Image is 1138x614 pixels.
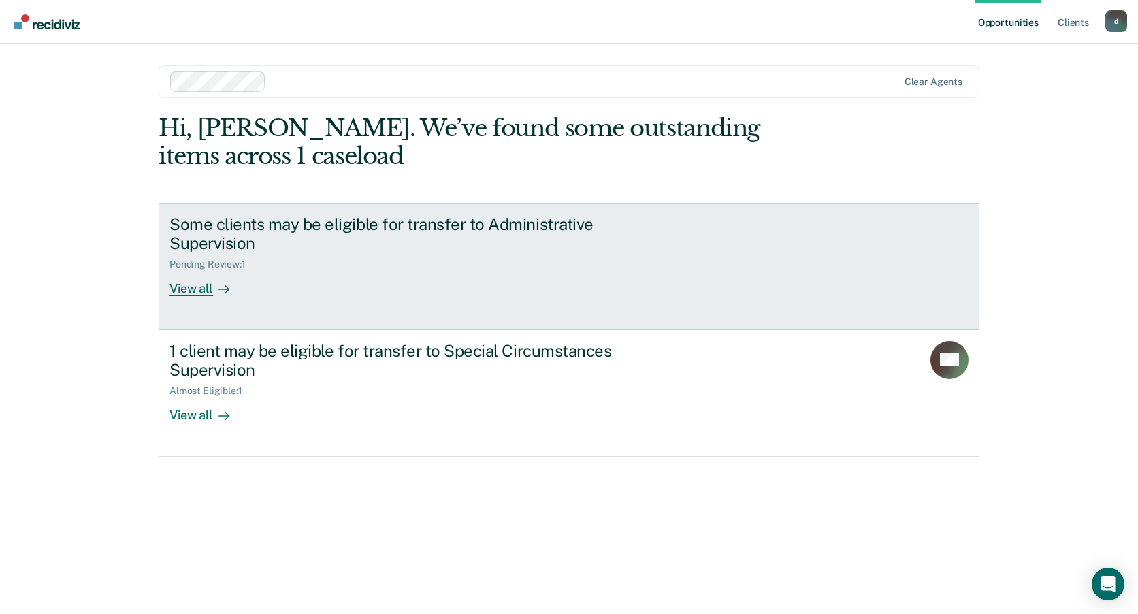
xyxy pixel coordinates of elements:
[169,397,246,423] div: View all
[169,270,246,297] div: View all
[14,14,80,29] img: Recidiviz
[169,214,647,254] div: Some clients may be eligible for transfer to Administrative Supervision
[1105,10,1127,32] div: d
[169,341,647,381] div: 1 client may be eligible for transfer to Special Circumstances Supervision
[1092,568,1124,600] div: Open Intercom Messenger
[905,76,962,88] div: Clear agents
[159,114,815,170] div: Hi, [PERSON_NAME]. We’ve found some outstanding items across 1 caseload
[159,203,979,330] a: Some clients may be eligible for transfer to Administrative SupervisionPending Review:1View all
[169,385,253,397] div: Almost Eligible : 1
[1105,10,1127,32] button: Profile dropdown button
[159,330,979,457] a: 1 client may be eligible for transfer to Special Circumstances SupervisionAlmost Eligible:1View all
[169,259,257,270] div: Pending Review : 1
